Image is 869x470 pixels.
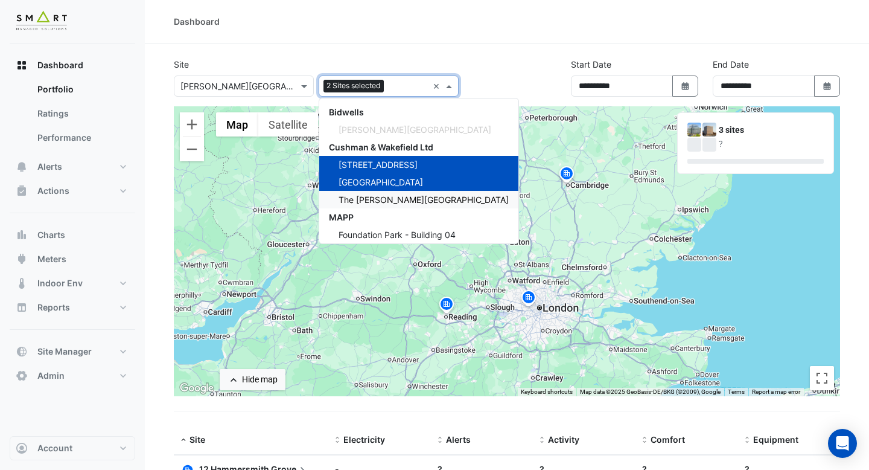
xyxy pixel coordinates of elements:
div: Dashboard [174,15,220,28]
button: Toggle fullscreen view [810,366,834,390]
a: Terms (opens in new tab) [728,388,745,395]
button: Meters [10,247,135,271]
button: Site Manager [10,340,135,364]
span: Equipment [753,434,798,445]
button: Admin [10,364,135,388]
button: Show street map [216,112,258,137]
div: ? [719,138,824,150]
button: Alerts [10,155,135,179]
button: Zoom in [180,112,204,137]
app-icon: Reports [16,301,28,314]
img: Company Logo [14,10,69,34]
a: Portfolio [28,77,135,101]
button: Actions [10,179,135,203]
span: Reports [37,301,70,314]
span: The [PERSON_NAME][GEOGRAPHIC_DATA] [339,195,509,205]
span: Electricity [343,434,385,445]
label: End Date [713,58,749,71]
div: Hide map [242,373,278,386]
img: Thames Tower [702,123,716,137]
span: Clear [433,80,443,92]
app-icon: Meters [16,253,28,265]
div: Open Intercom Messenger [828,429,857,458]
img: site-pin.svg [519,289,538,310]
span: Activity [548,434,579,445]
img: Google [177,381,217,396]
span: Site Manager [37,346,92,358]
span: Indoor Env [37,277,83,289]
div: Options List [319,98,518,243]
span: Cushman & Wakefield Ltd [329,142,433,152]
button: Dashboard [10,53,135,77]
span: Alerts [446,434,471,445]
div: 3 sites [719,124,824,137]
span: Foundation Park - Building 04 [339,230,456,240]
span: [STREET_ADDRESS] [339,159,418,170]
fa-icon: Select Date [822,81,833,91]
div: Dashboard [10,77,135,155]
span: MAPP [329,212,354,222]
app-icon: Indoor Env [16,277,28,289]
button: Reports [10,295,135,320]
label: Start Date [571,58,611,71]
span: Meters [37,253,66,265]
a: Performance [28,126,135,150]
button: Keyboard shortcuts [521,388,573,396]
app-icon: Charts [16,229,28,241]
span: 2 Sites selected [323,80,384,92]
span: Bidwells [329,107,364,117]
button: Show satellite imagery [258,112,318,137]
span: Dashboard [37,59,83,71]
app-icon: Alerts [16,161,28,173]
button: Indoor Env [10,271,135,295]
span: Comfort [651,434,685,445]
a: Ratings [28,101,135,126]
img: 12 Hammersmith Grove [687,123,701,137]
span: Charts [37,229,65,241]
span: Site [189,434,205,445]
span: Admin [37,370,65,382]
img: site-pin.svg [437,295,456,317]
label: Site [174,58,189,71]
app-icon: Dashboard [16,59,28,71]
button: Charts [10,223,135,247]
a: Open this area in Google Maps (opens a new window) [177,381,217,396]
span: Alerts [37,161,62,173]
a: Report a map error [752,388,800,395]
span: [GEOGRAPHIC_DATA] [339,177,423,187]
app-icon: Admin [16,370,28,382]
button: Zoom out [180,137,204,161]
span: Actions [37,185,69,197]
span: Map data ©2025 GeoBasis-DE/BKG (©2009), Google [580,388,721,395]
button: Account [10,436,135,460]
button: Hide map [220,369,285,390]
app-icon: Site Manager [16,346,28,358]
fa-icon: Select Date [680,81,691,91]
span: Account [37,442,72,454]
span: [PERSON_NAME][GEOGRAPHIC_DATA] [339,124,491,135]
img: site-pin.svg [557,165,576,186]
app-icon: Actions [16,185,28,197]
